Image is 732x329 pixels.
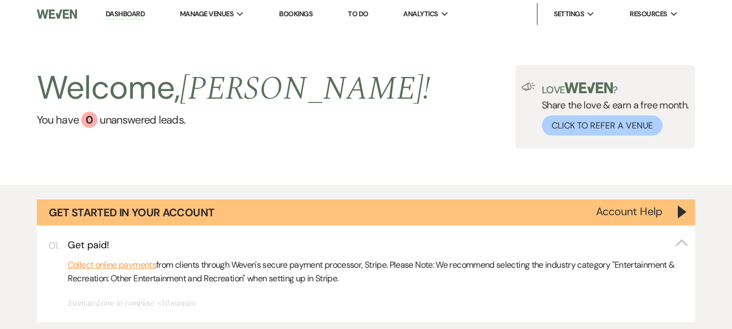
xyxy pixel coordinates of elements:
span: Manage Venues [180,9,234,20]
span: [PERSON_NAME] ! [180,64,430,114]
img: loud-speaker-illustration.svg [522,82,535,91]
a: Dashboard [106,9,145,20]
a: Bookings [279,9,313,18]
a: To Do [348,9,368,18]
div: Estimated time to complete: < 10 minute s [68,296,689,309]
button: Get paid! [68,238,689,252]
span: Analytics [403,9,438,20]
h2: Welcome, [37,65,431,112]
img: weven-logo-green.svg [565,82,613,93]
div: Share the love & earn a free month. [535,82,689,136]
span: Resources [630,9,667,20]
a: You have 0 unanswered leads. [37,112,431,128]
div: 0 [81,112,98,128]
p: from clients through Weven's secure payment processor, Stripe. Please Note: We recommend selectin... [68,258,689,286]
a: Collect online payments [68,258,156,272]
h1: Get Started in Your Account [49,205,215,220]
h3: Get paid! [68,238,109,252]
img: Weven Logo [37,3,77,25]
p: Love ? [542,82,689,95]
span: Settings [554,9,585,20]
button: Click to Refer a Venue [542,115,663,136]
button: Account Help [596,206,663,217]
